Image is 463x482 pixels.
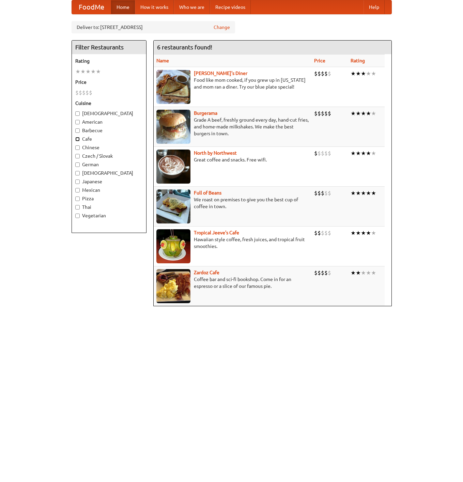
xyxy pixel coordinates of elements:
[75,137,80,141] input: Cafe
[328,229,331,237] li: $
[91,68,96,75] li: ★
[351,229,356,237] li: ★
[356,70,361,77] li: ★
[194,270,219,275] a: Zardoz Cafe
[324,70,328,77] li: $
[156,196,309,210] p: We roast on premises to give you the best cup of coffee in town.
[72,0,111,14] a: FoodMe
[314,229,318,237] li: $
[156,156,309,163] p: Great coffee and snacks. Free wifi.
[80,68,86,75] li: ★
[351,189,356,197] li: ★
[328,150,331,157] li: $
[156,77,309,90] p: Food like mom cooked, if you grew up in [US_STATE] and mom ran a diner. Try our blue plate special!
[318,150,321,157] li: $
[356,189,361,197] li: ★
[75,195,143,202] label: Pizza
[314,150,318,157] li: $
[361,70,366,77] li: ★
[194,190,221,196] a: Full of Beans
[75,214,80,218] input: Vegetarian
[156,236,309,250] p: Hawaiian style coffee, fresh juices, and tropical fruit smoothies.
[351,150,356,157] li: ★
[156,70,190,104] img: sallys.jpg
[75,153,143,159] label: Czech / Slovak
[324,189,328,197] li: $
[75,161,143,168] label: German
[328,70,331,77] li: $
[324,269,328,277] li: $
[75,136,143,142] label: Cafe
[361,189,366,197] li: ★
[314,110,318,117] li: $
[156,189,190,223] img: beans.jpg
[321,189,324,197] li: $
[214,24,230,31] a: Change
[75,89,79,96] li: $
[194,230,239,235] a: Tropical Jeeve's Cafe
[75,197,80,201] input: Pizza
[371,189,376,197] li: ★
[328,269,331,277] li: $
[135,0,174,14] a: How it works
[324,150,328,157] li: $
[75,171,80,175] input: [DEMOGRAPHIC_DATA]
[371,229,376,237] li: ★
[96,68,101,75] li: ★
[75,79,143,85] h5: Price
[324,229,328,237] li: $
[318,229,321,237] li: $
[351,269,356,277] li: ★
[371,110,376,117] li: ★
[174,0,210,14] a: Who we are
[75,127,143,134] label: Barbecue
[361,229,366,237] li: ★
[156,150,190,184] img: north.jpg
[75,58,143,64] h5: Rating
[371,269,376,277] li: ★
[75,180,80,184] input: Japanese
[75,154,80,158] input: Czech / Slovak
[318,189,321,197] li: $
[366,189,371,197] li: ★
[351,70,356,77] li: ★
[324,110,328,117] li: $
[356,150,361,157] li: ★
[79,89,82,96] li: $
[75,128,80,133] input: Barbecue
[89,89,92,96] li: $
[75,110,143,117] label: [DEMOGRAPHIC_DATA]
[75,170,143,176] label: [DEMOGRAPHIC_DATA]
[366,269,371,277] li: ★
[75,212,143,219] label: Vegetarian
[75,162,80,167] input: German
[318,70,321,77] li: $
[156,229,190,263] img: jeeves.jpg
[318,269,321,277] li: $
[75,111,80,116] input: [DEMOGRAPHIC_DATA]
[75,144,143,151] label: Chinese
[366,70,371,77] li: ★
[111,0,135,14] a: Home
[75,100,143,107] h5: Cuisine
[314,58,325,63] a: Price
[156,269,190,303] img: zardoz.jpg
[75,120,80,124] input: American
[75,178,143,185] label: Japanese
[314,269,318,277] li: $
[75,145,80,150] input: Chinese
[351,110,356,117] li: ★
[157,44,212,50] ng-pluralize: 6 restaurants found!
[194,150,237,156] b: North by Northwest
[366,229,371,237] li: ★
[321,70,324,77] li: $
[361,269,366,277] li: ★
[356,229,361,237] li: ★
[194,110,217,116] a: Burgerama
[314,70,318,77] li: $
[194,71,247,76] b: [PERSON_NAME]'s Diner
[328,189,331,197] li: $
[75,68,80,75] li: ★
[86,89,89,96] li: $
[356,110,361,117] li: ★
